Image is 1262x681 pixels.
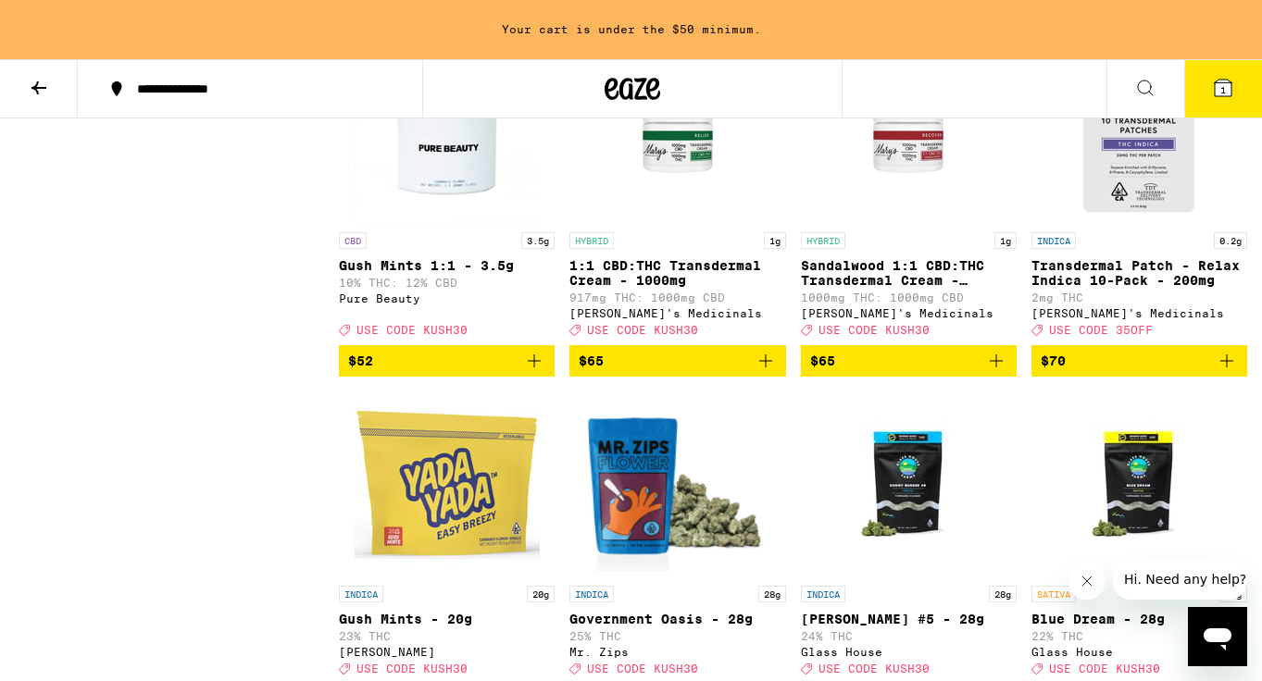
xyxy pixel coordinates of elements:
[801,630,1017,642] p: 24% THC
[585,38,770,223] img: Mary's Medicinals - 1:1 CBD:THC Transdermal Cream - 1000mg
[339,232,367,249] p: CBD
[1031,630,1247,642] p: 22% THC
[569,630,785,642] p: 25% THC
[818,324,930,336] span: USE CODE KUSH30
[339,277,555,289] p: 10% THC: 12% CBD
[1184,60,1262,118] button: 1
[587,662,698,675] span: USE CODE KUSH30
[356,324,468,336] span: USE CODE KUSH30
[1041,353,1066,368] span: $70
[339,630,555,642] p: 23% THC
[994,232,1017,249] p: 1g
[527,586,555,602] p: 20g
[348,353,373,368] span: $52
[1068,563,1106,600] iframe: Close message
[569,232,614,249] p: HYBRID
[1049,324,1153,336] span: USE CODE 35OFF
[339,612,555,626] p: Gush Mints - 20g
[1031,646,1247,658] div: Glass House
[569,258,785,288] p: 1:1 CBD:THC Transdermal Cream - 1000mg
[801,307,1017,319] div: [PERSON_NAME]'s Medicinals
[339,38,555,345] a: Open page for Gush Mints 1:1 - 3.5g from Pure Beauty
[1049,662,1160,675] span: USE CODE KUSH30
[801,586,845,602] p: INDICA
[355,38,540,223] img: Pure Beauty - Gush Mints 1:1 - 3.5g
[801,646,1017,658] div: Glass House
[356,662,468,675] span: USE CODE KUSH30
[1031,612,1247,626] p: Blue Dream - 28g
[989,586,1017,602] p: 28g
[810,353,835,368] span: $65
[1220,84,1226,95] span: 1
[1188,607,1247,666] iframe: Button to launch messaging window
[1046,38,1231,223] img: Mary's Medicinals - Transdermal Patch - Relax Indica 10-Pack - 200mg
[569,612,785,626] p: Government Oasis - 28g
[569,391,785,576] img: Mr. Zips - Government Oasis - 28g
[339,292,555,304] div: Pure Beauty
[801,38,1017,345] a: Open page for Sandalwood 1:1 CBD:THC Transdermal Cream - 1000mg from Mary's Medicinals
[339,586,383,602] p: INDICA
[569,307,785,319] div: [PERSON_NAME]'s Medicinals
[1031,258,1247,288] p: Transdermal Patch - Relax Indica 10-Pack - 200mg
[339,646,555,658] div: [PERSON_NAME]
[1031,38,1247,345] a: Open page for Transdermal Patch - Relax Indica 10-Pack - 200mg from Mary's Medicinals
[521,232,555,249] p: 3.5g
[1031,345,1247,377] button: Add to bag
[355,391,540,576] img: Yada Yada - Gush Mints - 20g
[801,345,1017,377] button: Add to bag
[1031,291,1247,303] p: 2mg THC
[801,612,1017,626] p: [PERSON_NAME] #5 - 28g
[569,646,785,658] div: Mr. Zips
[1031,232,1076,249] p: INDICA
[818,662,930,675] span: USE CODE KUSH30
[801,291,1017,303] p: 1000mg THC: 1000mg CBD
[764,232,786,249] p: 1g
[569,291,785,303] p: 917mg THC: 1000mg CBD
[1031,307,1247,319] div: [PERSON_NAME]'s Medicinals
[801,232,845,249] p: HYBRID
[339,345,555,377] button: Add to bag
[1046,391,1231,576] img: Glass House - Blue Dream - 28g
[816,391,1001,576] img: Glass House - Donny Burger #5 - 28g
[816,38,1001,223] img: Mary's Medicinals - Sandalwood 1:1 CBD:THC Transdermal Cream - 1000mg
[801,258,1017,288] p: Sandalwood 1:1 CBD:THC Transdermal Cream - 1000mg
[569,38,785,345] a: Open page for 1:1 CBD:THC Transdermal Cream - 1000mg from Mary's Medicinals
[1214,232,1247,249] p: 0.2g
[1031,586,1076,602] p: SATIVA
[569,345,785,377] button: Add to bag
[758,586,786,602] p: 28g
[587,324,698,336] span: USE CODE KUSH30
[339,258,555,273] p: Gush Mints 1:1 - 3.5g
[1113,559,1247,600] iframe: Message from company
[569,586,614,602] p: INDICA
[579,353,604,368] span: $65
